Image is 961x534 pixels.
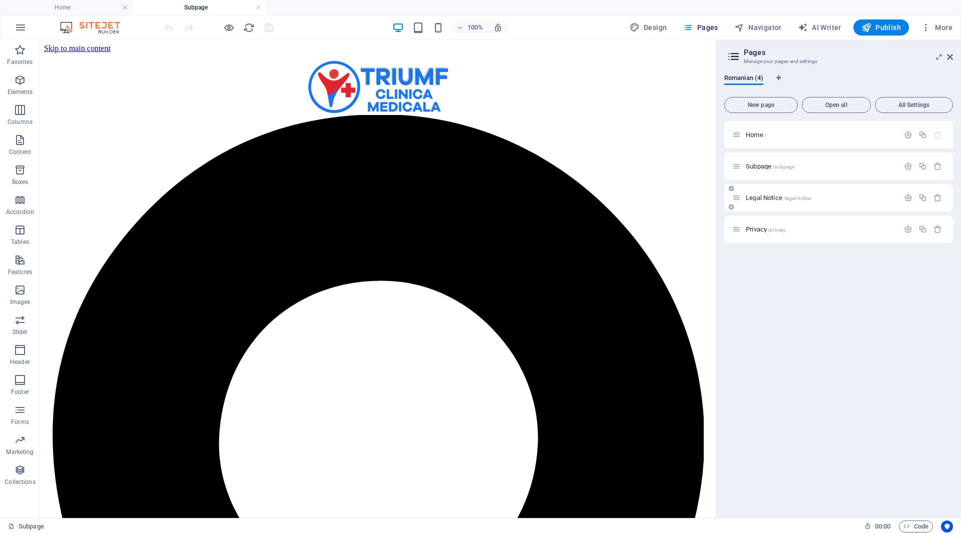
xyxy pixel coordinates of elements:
[243,22,255,33] i: Reload page
[806,102,866,108] span: Open all
[772,164,794,169] span: /subpage
[918,162,927,170] div: Duplicate
[630,22,667,32] span: Design
[743,163,899,169] div: Subpage/subpage
[4,4,71,12] a: Skip to main content
[743,131,899,138] div: Home/
[743,194,899,201] div: Legal Notice/legal-notice
[746,162,794,170] span: Click to open page
[783,195,811,201] span: /legal-notice
[904,193,912,202] div: Settings
[679,19,722,35] button: Pages
[10,358,30,366] p: Header
[6,208,34,216] p: Accordion
[798,22,841,32] span: AI Writer
[864,520,891,532] h6: Session time
[626,19,671,35] button: Design
[918,193,927,202] div: Duplicate
[933,130,942,139] div: The startpage cannot be deleted
[8,118,33,126] p: Columns
[744,57,933,66] h3: Manage your pages and settings
[746,225,786,233] span: Click to open page
[133,2,266,13] h4: Subpage
[879,102,948,108] span: All Settings
[467,21,484,33] h6: 100%
[903,520,928,532] span: Code
[494,23,503,32] i: On resize automatically adjust zoom level to fit chosen device.
[933,225,942,233] div: Remove
[882,522,883,530] span: :
[933,193,942,202] div: Remove
[8,520,44,532] a: Click to cancel selection. Double-click to open Pages
[918,225,927,233] div: Duplicate
[921,22,952,32] span: More
[904,130,912,139] div: Settings
[768,227,786,232] span: /privacy
[917,19,956,35] button: More
[10,298,31,306] p: Images
[12,178,29,186] p: Boxes
[744,48,953,57] h2: Pages
[724,72,763,86] span: Romanian (4)
[729,102,793,108] span: New page
[7,58,33,66] p: Favorites
[933,162,942,170] div: Remove
[8,88,33,96] p: Elements
[5,478,35,486] p: Collections
[243,21,255,33] button: reload
[452,21,488,33] button: 100%
[724,74,953,93] div: Language Tabs
[861,22,901,32] span: Publish
[904,162,912,170] div: Settings
[626,19,671,35] div: Design (Ctrl+Alt+Y)
[941,520,953,532] button: Usercentrics
[730,19,786,35] button: Navigator
[918,130,927,139] div: Duplicate
[794,19,845,35] button: AI Writer
[746,194,811,201] span: Legal Notice
[8,268,32,276] p: Features
[746,131,766,138] span: Click to open page
[9,148,31,156] p: Content
[58,21,133,33] img: Editor Logo
[875,97,953,113] button: All Settings
[223,21,235,33] button: Click here to leave preview mode and continue editing
[764,132,766,138] span: /
[11,238,29,246] p: Tables
[899,520,933,532] button: Code
[724,97,798,113] button: New page
[875,520,890,532] span: 00 00
[683,22,718,32] span: Pages
[853,19,909,35] button: Publish
[11,388,29,396] p: Footer
[904,225,912,233] div: Settings
[743,226,899,232] div: Privacy/privacy
[802,97,871,113] button: Open all
[6,448,34,456] p: Marketing
[734,22,782,32] span: Navigator
[13,328,28,336] p: Slider
[11,418,29,426] p: Forms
